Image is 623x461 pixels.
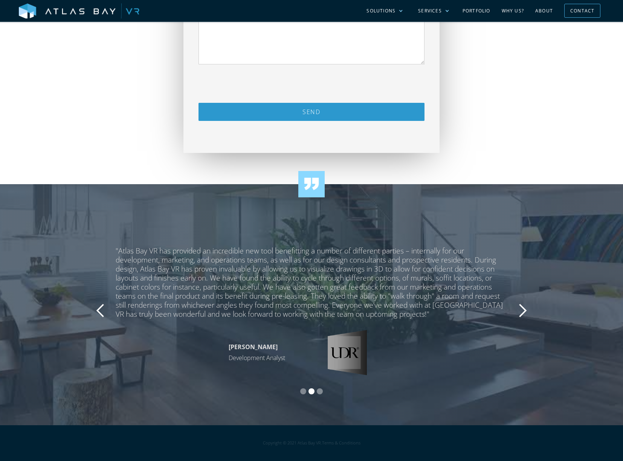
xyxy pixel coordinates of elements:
[86,246,537,375] div: carousel
[366,8,395,14] div: Solutions
[86,246,116,375] div: previous slide
[304,177,319,191] img: Quote about VR from developers
[19,3,139,19] img: Atlas Bay VR Logo
[564,4,600,18] a: Contact
[199,103,424,121] input: Send
[254,69,369,98] iframe: reCAPTCHA
[308,388,315,394] div: Show slide 2 of 3
[116,246,507,319] div: "Atlas Bay VR has provided an incredible new tool benefitting a number of different parties – int...
[229,343,278,351] strong: [PERSON_NAME]
[300,388,306,394] div: Show slide 1 of 3
[116,246,507,375] div: 2 of 3
[418,8,442,14] div: Services
[570,5,594,17] div: Contact
[317,388,323,394] div: Show slide 3 of 3
[507,246,537,375] div: next slide
[322,440,360,446] a: Terms & Conditions
[229,342,285,363] p: Development Analyst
